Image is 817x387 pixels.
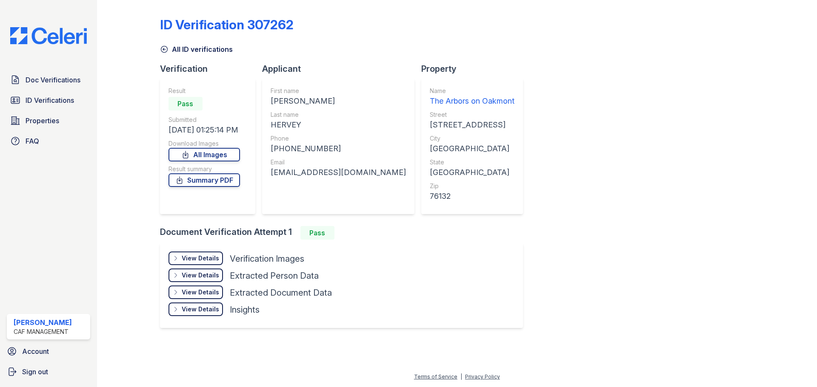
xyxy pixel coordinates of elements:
a: Properties [7,112,90,129]
div: [EMAIL_ADDRESS][DOMAIN_NAME] [271,167,406,178]
a: All Images [169,148,240,161]
div: [PERSON_NAME] [271,95,406,107]
div: [DATE] 01:25:14 PM [169,124,240,136]
span: FAQ [26,136,39,146]
div: HERVEY [271,119,406,131]
div: Verification Images [230,253,304,265]
div: Email [271,158,406,167]
div: [PERSON_NAME] [14,317,72,328]
div: View Details [182,288,219,297]
div: CAF Management [14,328,72,336]
a: Account [3,343,94,360]
div: ID Verification 307262 [160,17,294,32]
div: [PHONE_NUMBER] [271,143,406,155]
div: State [430,158,514,167]
a: Privacy Policy [465,373,500,380]
div: | [460,373,462,380]
div: The Arbors on Oakmont [430,95,514,107]
div: Phone [271,134,406,143]
div: Extracted Person Data [230,270,319,282]
a: FAQ [7,133,90,150]
div: Name [430,87,514,95]
div: City [430,134,514,143]
div: Property [421,63,530,75]
a: ID Verifications [7,92,90,109]
div: View Details [182,305,219,314]
div: [STREET_ADDRESS] [430,119,514,131]
div: First name [271,87,406,95]
div: View Details [182,271,219,280]
div: Pass [169,97,203,110]
a: Doc Verifications [7,71,90,88]
div: Zip [430,182,514,190]
div: Verification [160,63,262,75]
div: View Details [182,254,219,263]
img: CE_Logo_Blue-a8612792a0a2168367f1c8372b55b34899dd931a85d93a1a3d3e32e68fde9ad4.png [3,27,94,44]
a: All ID verifications [160,44,233,54]
div: Insights [230,304,260,316]
a: Terms of Service [414,373,457,380]
div: Download Images [169,139,240,148]
a: Summary PDF [169,173,240,187]
div: Document Verification Attempt 1 [160,226,530,240]
span: Doc Verifications [26,75,80,85]
div: 76132 [430,190,514,202]
span: ID Verifications [26,95,74,105]
div: Result [169,87,240,95]
div: Submitted [169,116,240,124]
div: Last name [271,110,406,119]
div: [GEOGRAPHIC_DATA] [430,167,514,178]
span: Properties [26,116,59,126]
a: Sign out [3,363,94,380]
div: Result summary [169,165,240,173]
span: Sign out [22,367,48,377]
div: Pass [300,226,334,240]
a: Name The Arbors on Oakmont [430,87,514,107]
div: Extracted Document Data [230,287,332,299]
div: [GEOGRAPHIC_DATA] [430,143,514,155]
div: Applicant [262,63,421,75]
span: Account [22,346,49,356]
div: Street [430,110,514,119]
